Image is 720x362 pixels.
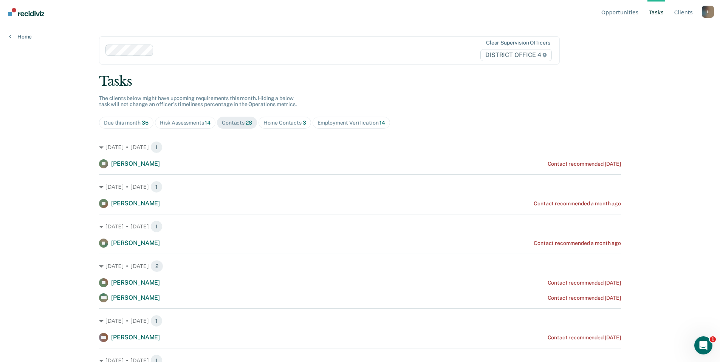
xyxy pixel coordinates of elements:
span: 1 [150,181,163,193]
span: 35 [142,120,149,126]
div: [DATE] • [DATE] 1 [99,181,621,193]
div: Contacts [222,120,252,126]
div: Home Contacts [263,120,306,126]
span: 1 [150,220,163,233]
div: Due this month [104,120,149,126]
span: [PERSON_NAME] [111,279,160,286]
div: Risk Assessments [160,120,211,126]
span: [PERSON_NAME] [111,294,160,301]
span: 28 [246,120,252,126]
span: DISTRICT OFFICE 4 [480,49,552,61]
span: 3 [303,120,306,126]
iframe: Intercom live chat [694,336,712,354]
div: Contact recommended [DATE] [548,295,621,301]
span: 1 [710,336,716,342]
div: [DATE] • [DATE] 2 [99,260,621,272]
div: Contact recommended [DATE] [548,334,621,341]
span: [PERSON_NAME] [111,334,160,341]
div: Contact recommended a month ago [534,200,621,207]
div: Contact recommended [DATE] [548,161,621,167]
span: 1 [150,141,163,153]
span: 14 [205,120,211,126]
div: Contact recommended [DATE] [548,280,621,286]
button: Profile dropdown button [702,6,714,18]
span: [PERSON_NAME] [111,160,160,167]
div: [DATE] • [DATE] 1 [99,220,621,233]
span: 14 [379,120,385,126]
a: Home [9,33,32,40]
span: 2 [150,260,163,272]
span: [PERSON_NAME] [111,200,160,207]
span: The clients below might have upcoming requirements this month. Hiding a below task will not chang... [99,95,297,108]
div: J J [702,6,714,18]
span: 1 [150,315,163,327]
div: Clear supervision officers [486,40,550,46]
div: [DATE] • [DATE] 1 [99,141,621,153]
div: Employment Verification [317,120,385,126]
div: [DATE] • [DATE] 1 [99,315,621,327]
div: Contact recommended a month ago [534,240,621,246]
div: Tasks [99,74,621,89]
span: [PERSON_NAME] [111,239,160,246]
img: Recidiviz [8,8,44,16]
